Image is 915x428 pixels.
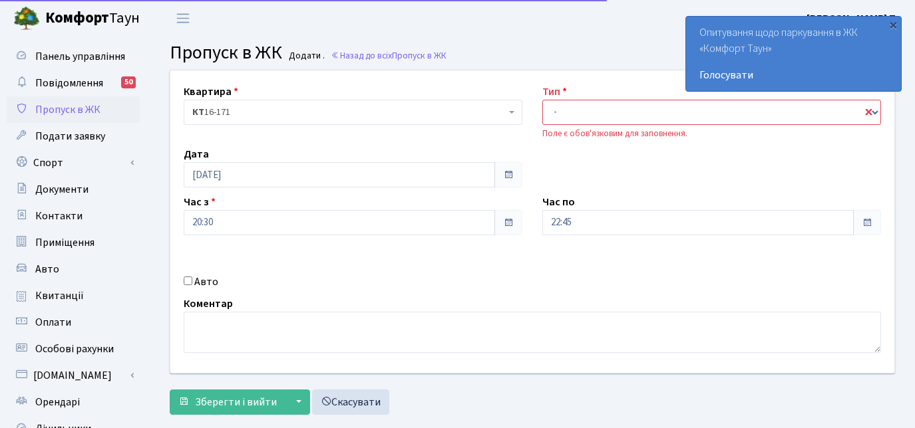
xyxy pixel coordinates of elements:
[194,274,218,290] label: Авто
[121,76,136,88] div: 50
[7,229,140,256] a: Приміщення
[35,102,100,117] span: Пропуск в ЖК
[13,5,40,32] img: logo.png
[35,288,84,303] span: Квитанції
[7,256,140,282] a: Авто
[7,70,140,96] a: Повідомлення50
[7,309,140,336] a: Оплати
[807,11,899,27] a: [PERSON_NAME] П.
[184,84,238,100] label: Квартира
[170,389,285,415] button: Зберегти і вийти
[807,11,899,26] b: [PERSON_NAME] П.
[542,128,881,140] div: Поле є обов'язковим для заповнення.
[7,282,140,309] a: Квитанції
[184,296,233,312] label: Коментар
[35,235,94,250] span: Приміщення
[184,194,216,210] label: Час з
[7,203,140,229] a: Контакти
[35,129,105,144] span: Подати заявку
[392,49,447,62] span: Пропуск в ЖК
[686,17,901,91] div: Опитування щодо паркування в ЖК «Комфорт Таун»
[7,96,140,123] a: Пропуск в ЖК
[45,7,140,30] span: Таун
[7,150,140,176] a: Спорт
[7,43,140,70] a: Панель управління
[35,315,71,330] span: Оплати
[35,342,114,356] span: Особові рахунки
[195,395,277,409] span: Зберегти і вийти
[184,100,522,125] span: <b>КТ</b>&nbsp;&nbsp;&nbsp;&nbsp;16-171
[35,49,125,64] span: Панель управління
[886,18,900,31] div: ×
[312,389,389,415] a: Скасувати
[192,106,204,119] b: КТ
[331,49,447,62] a: Назад до всіхПропуск в ЖК
[45,7,109,29] b: Комфорт
[7,176,140,203] a: Документи
[542,194,575,210] label: Час по
[7,362,140,389] a: [DOMAIN_NAME]
[286,51,325,62] small: Додати .
[35,182,89,197] span: Документи
[192,106,506,119] span: <b>КТ</b>&nbsp;&nbsp;&nbsp;&nbsp;16-171
[542,84,567,100] label: Тип
[35,76,103,90] span: Повідомлення
[699,67,888,83] a: Голосувати
[35,262,59,276] span: Авто
[7,123,140,150] a: Подати заявку
[35,209,83,223] span: Контакти
[35,395,80,409] span: Орендарі
[170,39,282,66] span: Пропуск в ЖК
[7,336,140,362] a: Особові рахунки
[7,389,140,415] a: Орендарі
[166,7,200,29] button: Переключити навігацію
[184,146,209,162] label: Дата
